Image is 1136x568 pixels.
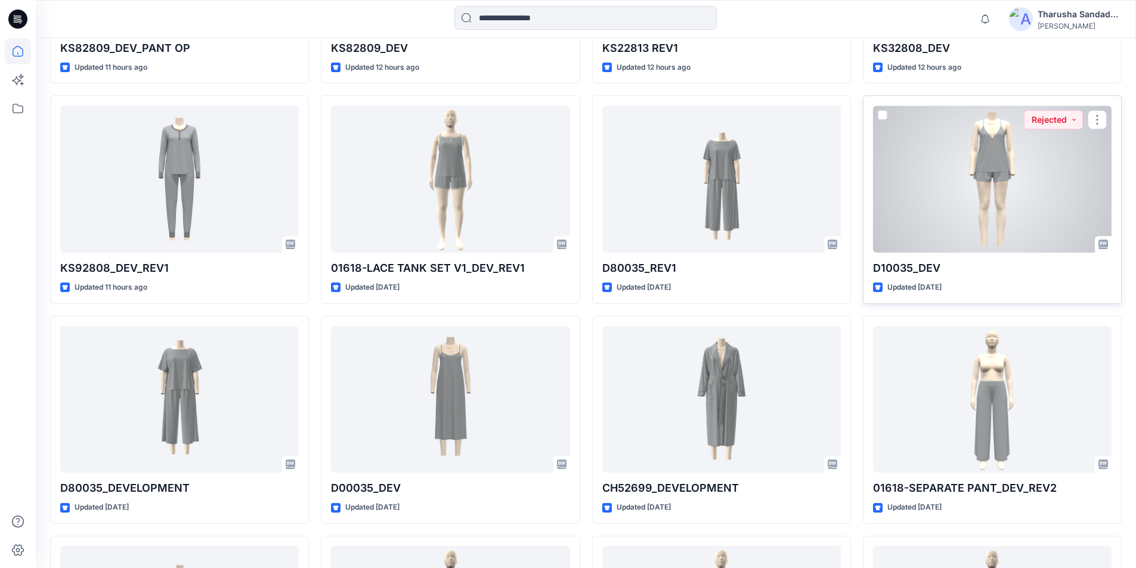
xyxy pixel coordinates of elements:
p: CH52699_DEVELOPMENT [602,480,841,496]
p: Updated [DATE] [345,281,400,294]
a: D00035_DEV [331,326,569,473]
p: Updated [DATE] [887,501,942,514]
p: Updated 12 hours ago [345,61,419,74]
a: 01618-LACE TANK SET V1_DEV_REV1 [331,105,569,253]
p: KS32808_DEV [873,40,1112,57]
p: KS22813 REV1 [602,40,841,57]
p: D10035_DEV [873,260,1112,277]
p: Updated 12 hours ago [887,61,961,74]
p: Updated [DATE] [345,501,400,514]
p: Updated 11 hours ago [75,281,147,294]
p: Updated 12 hours ago [617,61,691,74]
p: 01618-SEPARATE PANT_DEV_REV2 [873,480,1112,496]
p: KS82809_DEV [331,40,569,57]
a: D80035_DEVELOPMENT [60,326,299,473]
p: D80035_DEVELOPMENT [60,480,299,496]
a: 01618-SEPARATE PANT_DEV_REV2 [873,326,1112,473]
a: D10035_DEV [873,105,1112,253]
p: Updated [DATE] [617,281,671,294]
p: Updated [DATE] [617,501,671,514]
p: D80035_REV1 [602,260,841,277]
img: avatar [1009,7,1033,31]
p: Updated [DATE] [887,281,942,294]
p: Updated 11 hours ago [75,61,147,74]
div: [PERSON_NAME] [1038,21,1121,30]
a: CH52699_DEVELOPMENT [602,326,841,473]
p: KS92808_DEV_REV1 [60,260,299,277]
p: KS82809_DEV_PANT OP [60,40,299,57]
div: Tharusha Sandadeepa [1038,7,1121,21]
p: 01618-LACE TANK SET V1_DEV_REV1 [331,260,569,277]
a: KS92808_DEV_REV1 [60,105,299,253]
a: D80035_REV1 [602,105,841,253]
p: Updated [DATE] [75,501,129,514]
p: D00035_DEV [331,480,569,496]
